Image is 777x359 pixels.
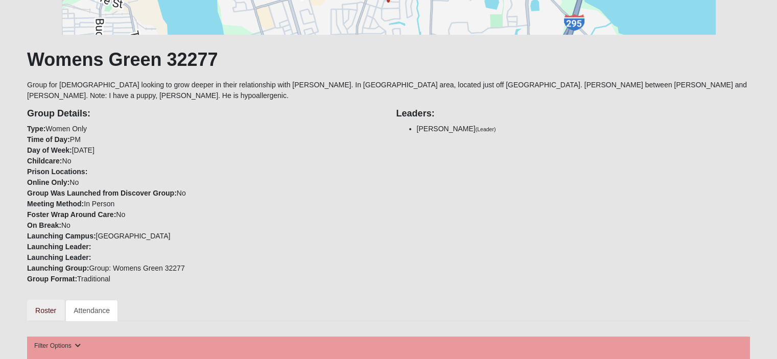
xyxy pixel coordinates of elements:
strong: Launching Campus: [27,232,96,240]
strong: Launching Group: [27,264,89,272]
strong: Time of Day: [27,135,70,143]
li: [PERSON_NAME] [417,124,750,134]
small: (Leader) [476,126,496,132]
h4: Leaders: [396,108,750,119]
h4: Group Details: [27,108,381,119]
a: Attendance [65,300,118,321]
strong: On Break: [27,221,61,229]
h1: Womens Green 32277 [27,49,750,70]
strong: Day of Week: [27,146,72,154]
strong: Prison Locations: [27,167,87,176]
strong: Childcare: [27,157,62,165]
a: Roster [27,300,64,321]
div: Women Only PM [DATE] No No No In Person No No [GEOGRAPHIC_DATA] Group: Womens Green 32277 Traditi... [19,101,388,284]
strong: Group Format: [27,275,77,283]
strong: Meeting Method: [27,200,84,208]
strong: Online Only: [27,178,69,186]
strong: Launching Leader: [27,253,91,261]
strong: Group Was Launched from Discover Group: [27,189,177,197]
strong: Foster Wrap Around Care: [27,210,116,219]
strong: Launching Leader: [27,243,91,251]
strong: Type: [27,125,45,133]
